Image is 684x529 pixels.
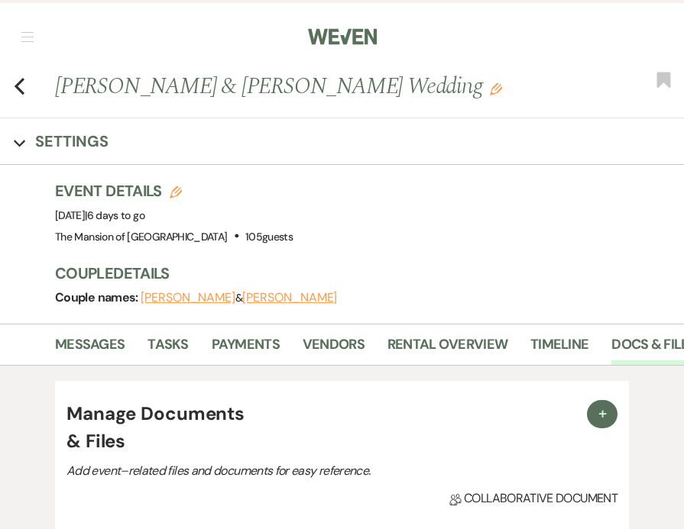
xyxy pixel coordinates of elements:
[449,489,618,508] span: Collaborative document
[55,230,228,244] span: The Mansion of [GEOGRAPHIC_DATA]
[14,131,109,152] button: Settings
[308,21,377,53] img: Weven Logo
[55,263,669,284] h3: Couple Details
[490,82,502,95] button: Edit
[147,334,188,365] a: Tasks
[55,208,144,222] span: [DATE]
[55,289,141,305] span: Couple names:
[303,334,365,365] a: Vendors
[595,405,610,421] span: Plus Sign
[55,180,293,202] h3: Event Details
[55,334,125,365] a: Messages
[530,334,588,365] a: Timeline
[212,334,280,365] a: Payments
[85,208,144,222] span: |
[587,400,618,428] button: Plus Sign
[242,292,337,304] button: [PERSON_NAME]
[387,334,507,365] a: Rental Overview
[66,400,258,455] h4: Manage Documents & Files
[141,291,337,305] span: &
[245,230,293,244] span: 105 guests
[35,131,109,152] h3: Settings
[141,292,235,304] button: [PERSON_NAME]
[87,208,144,222] span: 6 days to go
[66,461,601,481] p: Add event–related files and documents for easy reference.
[55,70,552,102] h1: [PERSON_NAME] & [PERSON_NAME] Wedding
